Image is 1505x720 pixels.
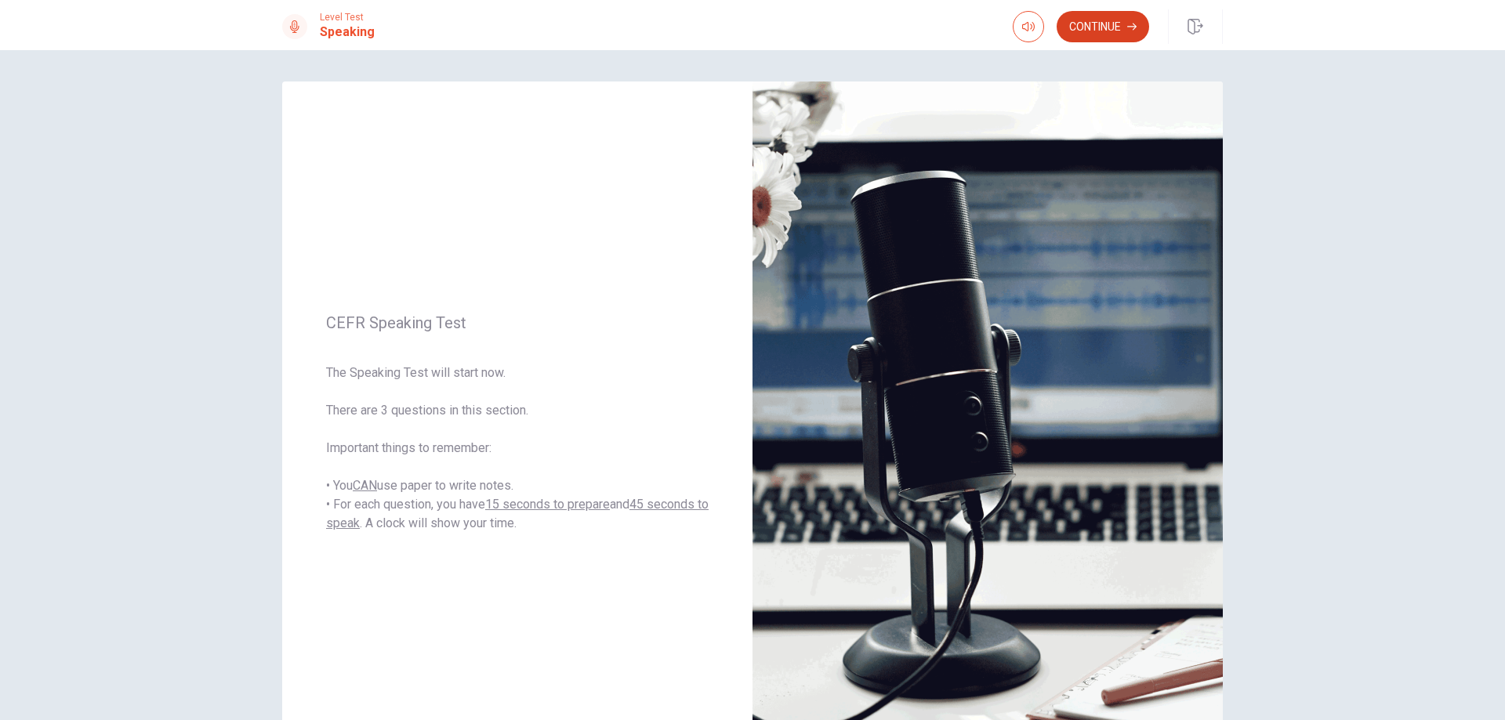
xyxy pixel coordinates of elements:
[320,23,375,42] h1: Speaking
[353,478,377,493] u: CAN
[1057,11,1149,42] button: Continue
[326,313,709,332] span: CEFR Speaking Test
[326,364,709,533] span: The Speaking Test will start now. There are 3 questions in this section. Important things to reme...
[320,12,375,23] span: Level Test
[485,497,610,512] u: 15 seconds to prepare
